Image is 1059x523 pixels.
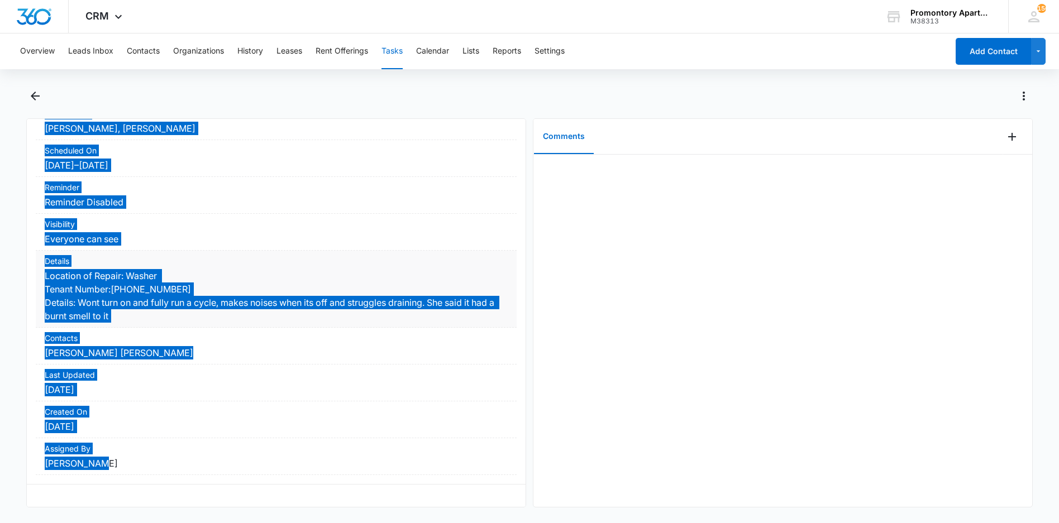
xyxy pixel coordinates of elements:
button: History [237,33,263,69]
button: Rent Offerings [316,33,368,69]
div: VisibilityEveryone can see [36,214,517,251]
button: Add Contact [956,38,1031,65]
span: CRM [85,10,109,22]
dt: Details [45,255,508,267]
button: Tasks [381,33,403,69]
button: Add Comment [1003,128,1021,146]
dt: Reminder [45,181,508,193]
button: Contacts [127,33,160,69]
dd: Everyone can see [45,232,508,246]
button: Lists [462,33,479,69]
button: Overview [20,33,55,69]
dd: Location of Repair: Washer Tenant Number:[PHONE_NUMBER] Details: Wont turn on and fully run a cyc... [45,269,508,323]
button: Back [26,87,44,105]
dd: [DATE] – [DATE] [45,159,508,172]
div: Contacts[PERSON_NAME] [PERSON_NAME] [36,328,517,364]
div: DetailsLocation of Repair: Washer Tenant Number:[PHONE_NUMBER] Details: Wont turn on and fully ru... [36,251,517,328]
a: [PERSON_NAME] [PERSON_NAME] [45,347,193,358]
span: 156 [1037,4,1046,13]
button: Calendar [416,33,449,69]
dt: Created On [45,406,508,418]
div: account name [910,8,992,17]
div: notifications count [1037,4,1046,13]
dt: Visibility [45,218,508,230]
dd: Reminder Disabled [45,195,508,209]
button: Organizations [173,33,224,69]
button: Settings [535,33,565,69]
dd: [DATE] [45,383,508,396]
dd: [DATE] [45,420,508,433]
button: Leases [276,33,302,69]
dt: Last Updated [45,369,508,381]
dd: [PERSON_NAME] [45,457,508,470]
button: Comments [534,119,594,154]
div: account id [910,17,992,25]
dd: [PERSON_NAME], [PERSON_NAME] [45,122,508,135]
dt: Contacts [45,332,508,344]
dt: Assigned By [45,443,508,454]
button: Leads Inbox [68,33,113,69]
dt: Scheduled On [45,145,508,156]
div: Assigned To[PERSON_NAME], [PERSON_NAME] [36,103,517,140]
div: Scheduled On[DATE]–[DATE] [36,140,517,177]
div: Created On[DATE] [36,401,517,438]
div: Last Updated[DATE] [36,364,517,401]
div: ReminderReminder Disabled [36,177,517,214]
button: Reports [493,33,521,69]
button: Actions [1015,87,1033,105]
div: Assigned By[PERSON_NAME] [36,438,517,475]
